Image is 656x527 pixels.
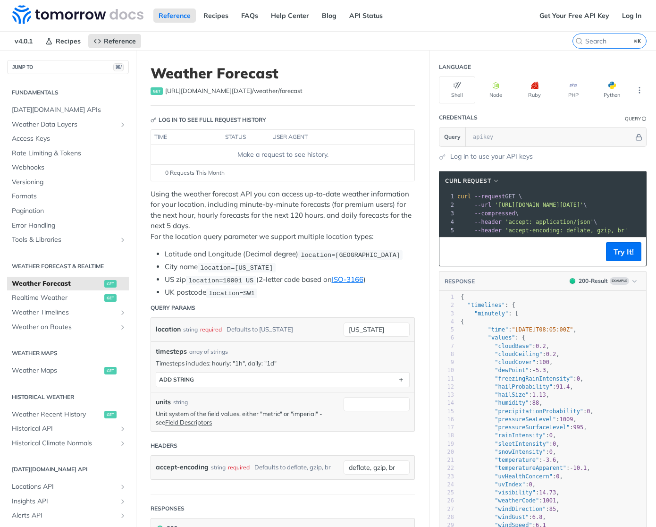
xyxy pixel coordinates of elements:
li: City name [165,262,415,272]
span: 0.2 [546,351,556,357]
div: Defaults to deflate, gzip, br [254,460,331,474]
span: Weather Maps [12,366,102,375]
a: Weather Forecastget [7,277,129,291]
div: 2 [439,301,454,309]
span: "humidity" [495,399,529,406]
span: : , [461,383,573,390]
h2: Fundamentals [7,88,129,97]
a: Webhooks [7,161,129,175]
button: cURL Request [442,176,503,186]
span: "windDirection" [495,506,546,512]
span: Weather on Routes [12,323,117,332]
label: accept-encoding [156,460,209,474]
span: 0 [529,481,532,488]
span: 14.73 [539,489,556,496]
span: : , [461,441,560,447]
span: : , [461,465,590,471]
span: 0 Requests This Month [165,169,225,177]
span: Realtime Weather [12,293,102,303]
a: Formats [7,189,129,204]
button: Show subpages for Weather Data Layers [119,121,126,128]
a: [DATE][DOMAIN_NAME] APIs [7,103,129,117]
a: Recipes [198,8,234,23]
a: Weather on RoutesShow subpages for Weather on Routes [7,320,129,334]
span: : , [461,343,549,349]
span: ⌘/ [113,63,124,71]
span: 3.6 [546,457,556,463]
li: Latitude and Longitude (Decimal degree) [165,249,415,260]
span: timesteps [156,347,187,357]
span: : { [461,302,515,308]
a: Error Handling [7,219,129,233]
span: "cloudCover" [495,359,536,365]
span: "sleetIntensity" [495,441,549,447]
button: Node [478,76,514,103]
span: : , [461,506,560,512]
span: : , [461,359,553,365]
button: PHP [555,76,591,103]
span: "pressureSurfaceLevel" [495,424,570,431]
h2: [DATE][DOMAIN_NAME] API [7,465,129,474]
div: 11 [439,375,454,383]
div: 27 [439,505,454,513]
a: Realtime Weatherget [7,291,129,305]
div: 1 [439,293,454,301]
div: 21 [439,456,454,464]
a: Help Center [266,8,314,23]
span: Alerts API [12,511,117,520]
div: 16 [439,416,454,424]
div: 12 [439,383,454,391]
span: 5.3 [536,367,546,374]
h2: Weather Maps [7,349,129,357]
a: Field Descriptors [165,418,212,426]
span: Historical API [12,424,117,433]
a: Locations APIShow subpages for Locations API [7,480,129,494]
span: 0 [553,441,556,447]
span: --request [474,193,505,200]
button: Query [439,127,466,146]
span: 'accept: application/json' [505,219,594,225]
a: Historical APIShow subpages for Historical API [7,422,129,436]
h2: Historical Weather [7,393,129,401]
a: Blog [317,8,342,23]
div: 8 [439,350,454,358]
a: Reference [88,34,141,48]
img: Tomorrow.io Weather API Docs [12,5,143,24]
span: : , [461,432,556,439]
button: 200200-ResultExample [565,276,641,286]
span: get [104,411,117,418]
span: curl [457,193,471,200]
li: UK postcode [165,287,415,298]
span: "snowIntensity" [495,449,546,455]
div: Log in to see full request history [151,116,266,124]
svg: Key [151,117,156,123]
span: 6.8 [532,514,543,520]
div: required [200,323,222,336]
span: "uvHealthConcern" [495,473,553,480]
span: Weather Data Layers [12,120,117,129]
div: 6 [439,334,454,342]
button: Show subpages for Weather on Routes [119,323,126,331]
span: "windGust" [495,514,529,520]
a: Weather Mapsget [7,364,129,378]
div: 20 [439,448,454,456]
span: Versioning [12,178,126,187]
svg: Search [575,37,583,45]
span: : , [461,399,543,406]
i: Information [642,117,647,121]
span: "freezingRainIntensity" [495,375,573,382]
span: "temperatureApparent" [495,465,566,471]
span: get [104,280,117,288]
div: 4 [439,218,455,226]
a: Tools & LibrariesShow subpages for Tools & Libraries [7,233,129,247]
span: 0 [549,449,553,455]
a: Pagination [7,204,129,218]
button: Ruby [516,76,553,103]
span: : , [461,416,577,423]
span: { [461,318,464,325]
span: : , [461,497,560,504]
span: GET \ [457,193,522,200]
span: 100 [539,359,549,365]
div: 3 [439,209,455,218]
a: API Status [344,8,388,23]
